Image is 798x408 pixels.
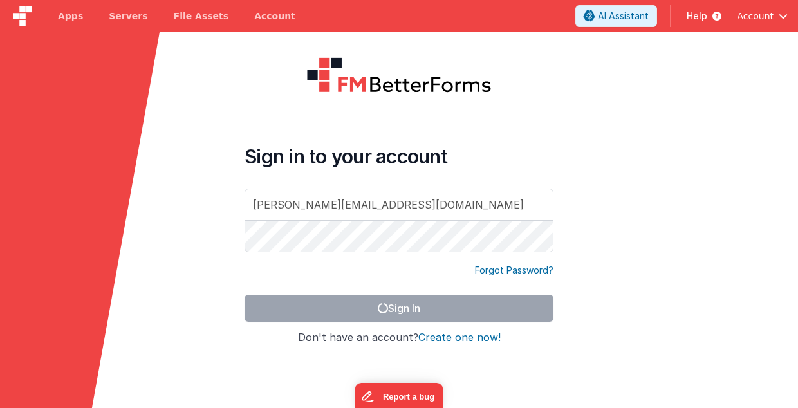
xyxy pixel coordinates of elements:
span: AI Assistant [598,10,649,23]
h4: Don't have an account? [245,332,553,344]
input: Email Address [245,189,553,221]
span: Servers [109,10,147,23]
h4: Sign in to your account [245,145,553,168]
button: Account [737,10,788,23]
span: Help [687,10,707,23]
a: Forgot Password? [475,264,553,277]
button: Create one now! [418,332,501,344]
span: File Assets [174,10,229,23]
button: Sign In [245,295,553,322]
button: AI Assistant [575,5,657,27]
span: Apps [58,10,83,23]
span: Account [737,10,774,23]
